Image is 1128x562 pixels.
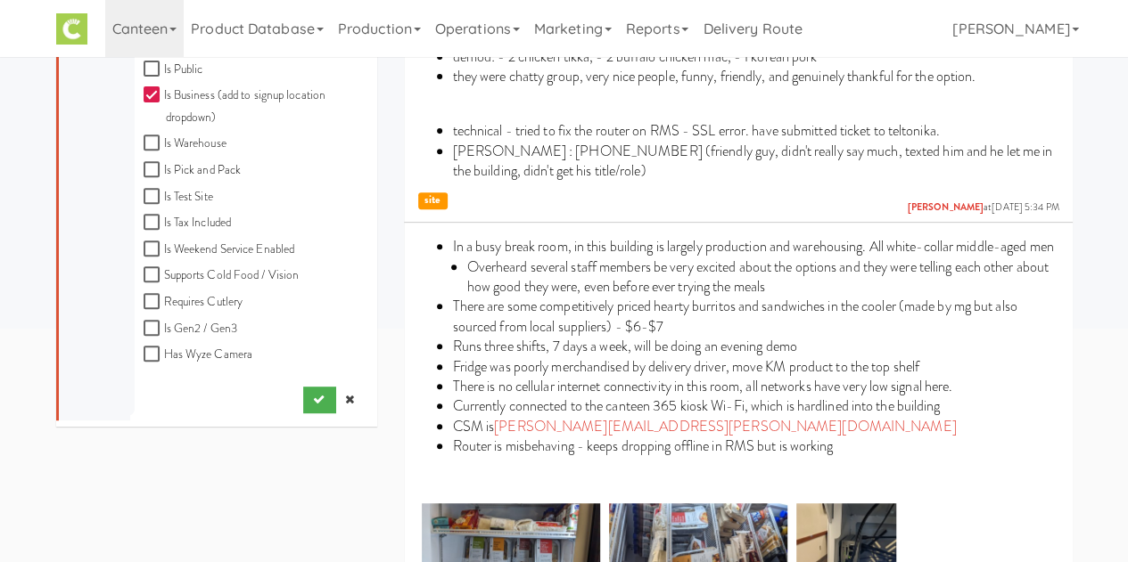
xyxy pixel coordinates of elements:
label: Is Tax Included [144,212,232,234]
input: Is Tax Included [144,216,164,230]
li: In a busy break room, in this building is largely production and warehousing. All white-collar mi... [453,237,1059,257]
li: Overheard several staff members be very excited about the options and they were telling each othe... [467,257,1059,297]
label: Is Weekend Service Enabled [144,239,295,261]
input: Is Test Site [144,190,164,204]
input: Has Wyze Camera [144,347,164,362]
li: technical - tried to fix the router on RMS - SSL error. have submitted ticket to teltonika. [453,121,1059,141]
li: Currently connected to the canteen 365 kiosk Wi-Fi, which is hardlined into the building [453,396,1059,416]
span: site [418,192,448,209]
label: Is Pick and Pack [144,159,242,182]
span: at [DATE] 5:34 PM [908,201,1059,215]
li: There are some competitively priced hearty burritos and sandwiches in the cooler (made by mg but ... [453,297,1059,337]
input: Requires Cutlery [144,295,164,309]
li: [PERSON_NAME] : [PHONE_NUMBER] (friendly guy, didn't really say much, texted him and he let me in... [453,142,1059,182]
li: Fridge was poorly merchandised by delivery driver, move KM product to the top shelf [453,357,1059,377]
img: Micromart [56,13,87,45]
input: Supports Cold Food / Vision [144,268,164,282]
label: Is Warehouse [144,133,226,155]
input: Is Warehouse [144,136,164,151]
label: Is Public [144,59,203,81]
input: Is Weekend Service Enabled [144,242,164,257]
label: Is Gen2 / Gen3 [144,318,237,340]
li: Router is misbehaving - keeps dropping offline in RMS but is working [453,436,1059,456]
input: Is Public [144,62,164,77]
li: CSM is [453,417,1059,436]
li: demo'd: - 2 chicken tikka, - 2 buffalo chicken mac, - 1 korean pork [453,47,1059,67]
a: [PERSON_NAME] [908,200,984,214]
label: Supports Cold Food / Vision [144,265,300,287]
li: Runs three shifts, 7 days a week, will be doing an evening demo [453,337,1059,356]
input: Is Pick and Pack [144,163,164,177]
label: Is Business (add to signup location dropdown) [144,85,357,128]
li: There is no cellular internet connectivity in this room, all networks have very low signal here. [453,377,1059,396]
label: Has Wyze Camera [144,344,253,366]
label: Requires Cutlery [144,291,243,314]
a: [PERSON_NAME][EMAIL_ADDRESS][PERSON_NAME][DOMAIN_NAME] [494,416,956,436]
li: they were chatty group, very nice people, funny, friendly, and genuinely thankful for the option. [453,67,1059,86]
label: Is Test Site [144,186,213,208]
input: Is Business (add to signup location dropdown) [144,88,164,102]
input: Is Gen2 / Gen3 [144,322,164,336]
